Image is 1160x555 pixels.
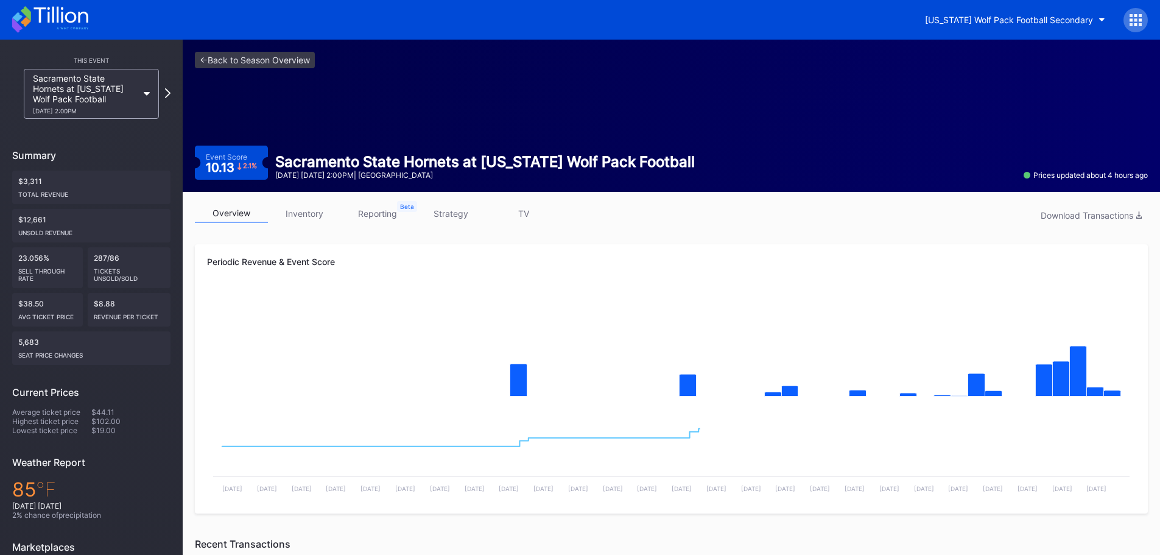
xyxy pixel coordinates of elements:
[1041,210,1142,221] div: Download Transactions
[207,410,1136,501] svg: Chart title
[207,256,1136,267] div: Periodic Revenue & Event Score
[568,485,588,492] text: [DATE]
[1052,485,1072,492] text: [DATE]
[845,485,865,492] text: [DATE]
[207,288,1136,410] svg: Chart title
[983,485,1003,492] text: [DATE]
[12,456,170,468] div: Weather Report
[268,204,341,223] a: inventory
[12,478,170,501] div: 85
[195,204,268,223] a: overview
[775,485,795,492] text: [DATE]
[12,426,91,435] div: Lowest ticket price
[18,186,164,198] div: Total Revenue
[195,52,315,68] a: <-Back to Season Overview
[360,485,381,492] text: [DATE]
[94,263,165,282] div: Tickets Unsold/Sold
[741,485,761,492] text: [DATE]
[91,408,170,417] div: $44.11
[1086,485,1106,492] text: [DATE]
[706,485,726,492] text: [DATE]
[12,209,170,242] div: $12,661
[18,224,164,236] div: Unsold Revenue
[88,247,171,288] div: 287/86
[637,485,657,492] text: [DATE]
[341,204,414,223] a: reporting
[94,308,165,320] div: Revenue per ticket
[275,153,695,171] div: Sacramento State Hornets at [US_STATE] Wolf Pack Football
[395,485,415,492] text: [DATE]
[206,161,257,174] div: 10.13
[672,485,692,492] text: [DATE]
[12,386,170,398] div: Current Prices
[810,485,830,492] text: [DATE]
[18,308,77,320] div: Avg ticket price
[91,417,170,426] div: $102.00
[12,501,170,511] div: [DATE] [DATE]
[326,485,346,492] text: [DATE]
[1035,207,1148,224] button: Download Transactions
[499,485,519,492] text: [DATE]
[12,149,170,161] div: Summary
[222,485,242,492] text: [DATE]
[12,171,170,204] div: $3,311
[465,485,485,492] text: [DATE]
[33,107,138,115] div: [DATE] 2:00PM
[948,485,968,492] text: [DATE]
[12,417,91,426] div: Highest ticket price
[12,331,170,365] div: 5,683
[12,511,170,520] div: 2 % chance of precipitation
[18,347,164,359] div: seat price changes
[925,15,1093,25] div: [US_STATE] Wolf Pack Football Secondary
[487,204,560,223] a: TV
[243,163,257,169] div: 2.1 %
[916,9,1114,31] button: [US_STATE] Wolf Pack Football Secondary
[88,293,171,327] div: $8.88
[914,485,934,492] text: [DATE]
[414,204,487,223] a: strategy
[12,247,83,288] div: 23.056%
[12,408,91,417] div: Average ticket price
[91,426,170,435] div: $19.00
[206,152,247,161] div: Event Score
[257,485,277,492] text: [DATE]
[12,541,170,553] div: Marketplaces
[36,478,56,501] span: ℉
[879,485,899,492] text: [DATE]
[1024,171,1148,180] div: Prices updated about 4 hours ago
[603,485,623,492] text: [DATE]
[18,263,77,282] div: Sell Through Rate
[12,57,170,64] div: This Event
[275,171,695,180] div: [DATE] [DATE] 2:00PM | [GEOGRAPHIC_DATA]
[1018,485,1038,492] text: [DATE]
[195,538,1148,550] div: Recent Transactions
[33,73,138,115] div: Sacramento State Hornets at [US_STATE] Wolf Pack Football
[12,293,83,327] div: $38.50
[292,485,312,492] text: [DATE]
[430,485,450,492] text: [DATE]
[533,485,554,492] text: [DATE]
